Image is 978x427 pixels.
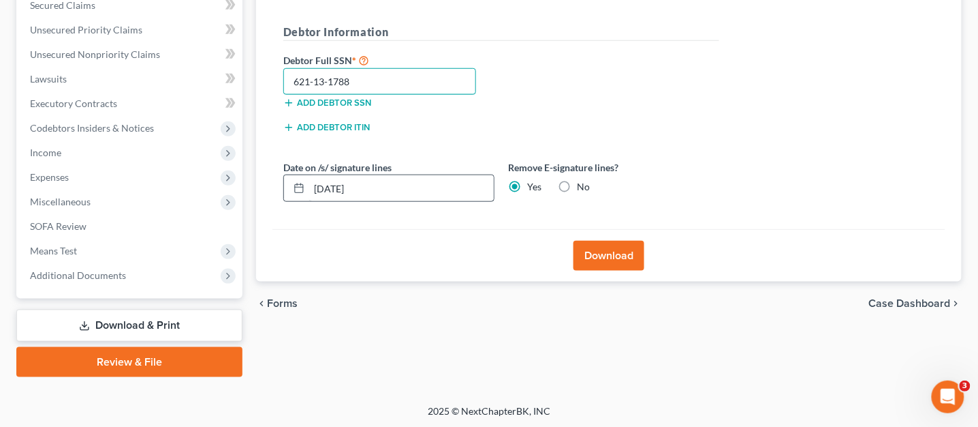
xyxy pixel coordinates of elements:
label: Date on /s/ signature lines [283,160,392,175]
span: Codebtors Insiders & Notices [30,122,154,134]
span: Case Dashboard [869,298,951,309]
input: MM/DD/YYYY [309,175,494,201]
a: Lawsuits [19,67,242,91]
button: Add debtor ITIN [283,122,370,133]
span: Income [30,147,61,158]
span: Expenses [30,171,69,183]
a: Review & File [16,347,242,377]
span: Miscellaneous [30,196,91,207]
span: Unsecured Priority Claims [30,24,142,35]
label: No [577,180,590,194]
button: Add debtor SSN [283,98,371,108]
a: Unsecured Priority Claims [19,18,242,42]
button: Download [573,241,644,271]
input: XXX-XX-XXXX [283,68,476,95]
label: Debtor Full SSN [277,52,501,68]
span: Additional Documents [30,269,126,281]
span: Means Test [30,245,77,256]
h5: Debtor Information [283,24,719,41]
label: Yes [527,180,541,194]
span: Forms [267,298,298,309]
a: Case Dashboard chevron_right [869,298,962,309]
span: Executory Contracts [30,98,117,109]
span: Lawsuits [30,73,67,85]
label: Remove E-signature lines? [508,160,719,175]
span: Unsecured Nonpriority Claims [30,48,160,60]
i: chevron_right [951,298,962,309]
a: SOFA Review [19,214,242,239]
button: chevron_left Forms [256,298,316,309]
span: SOFA Review [30,220,86,232]
a: Unsecured Nonpriority Claims [19,42,242,67]
iframe: Intercom live chat [932,381,964,413]
i: chevron_left [256,298,267,309]
span: 3 [960,381,971,392]
a: Executory Contracts [19,91,242,116]
a: Download & Print [16,310,242,342]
